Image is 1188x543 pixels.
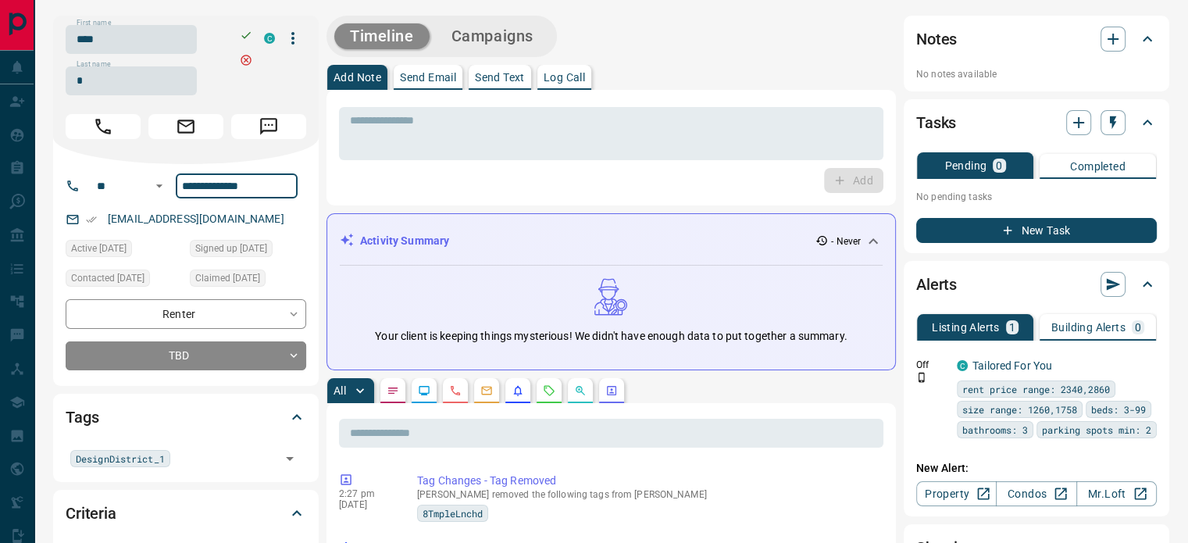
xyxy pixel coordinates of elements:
p: Completed [1070,161,1126,172]
a: Mr.Loft [1076,481,1157,506]
svg: Opportunities [574,384,587,397]
svg: Calls [449,384,462,397]
span: beds: 3-99 [1091,402,1146,417]
span: bathrooms: 3 [962,422,1028,438]
button: Open [279,448,301,470]
div: Fri Feb 04 2022 [190,270,306,291]
p: 2:27 pm [339,488,394,499]
svg: Agent Actions [605,384,618,397]
div: Tasks [916,104,1157,141]
p: No pending tasks [916,185,1157,209]
svg: Lead Browsing Activity [418,384,430,397]
span: parking spots min: 2 [1042,422,1151,438]
p: Log Call [544,72,585,83]
button: Campaigns [436,23,549,49]
p: Listing Alerts [932,322,1000,333]
div: Notes [916,20,1157,58]
label: Last name [77,59,111,70]
div: condos.ca [264,33,275,44]
div: Fri Feb 04 2022 [66,240,182,262]
h2: Tags [66,405,98,430]
span: Email [148,114,223,139]
h2: Alerts [916,272,957,297]
span: DesignDistrict_1 [76,451,165,466]
label: First name [77,18,111,28]
p: Send Email [400,72,456,83]
p: [DATE] [339,499,394,510]
span: 8TmpleLnchd [423,505,483,521]
p: 0 [1135,322,1141,333]
p: [PERSON_NAME] removed the following tags from [PERSON_NAME] [417,489,877,500]
svg: Email Verified [86,214,97,225]
span: rent price range: 2340,2860 [962,381,1110,397]
p: Your client is keeping things mysterious! We didn't have enough data to put together a summary. [375,328,847,345]
span: Claimed [DATE] [195,270,260,286]
a: [EMAIL_ADDRESS][DOMAIN_NAME] [108,213,284,225]
h2: Criteria [66,501,116,526]
svg: Listing Alerts [512,384,524,397]
p: 0 [996,160,1002,171]
div: condos.ca [957,360,968,371]
p: New Alert: [916,460,1157,477]
a: Condos [996,481,1076,506]
p: Off [916,358,947,372]
div: Criteria [66,495,306,532]
div: Tags [66,398,306,436]
h2: Notes [916,27,957,52]
span: Contacted [DATE] [71,270,144,286]
p: Activity Summary [360,233,449,249]
button: New Task [916,218,1157,243]
div: Renter [66,299,306,328]
a: Property [916,481,997,506]
span: Signed up [DATE] [195,241,267,256]
p: Building Alerts [1051,322,1126,333]
h2: Tasks [916,110,956,135]
p: Send Text [475,72,525,83]
svg: Notes [387,384,399,397]
p: All [334,385,346,396]
span: Active [DATE] [71,241,127,256]
svg: Push Notification Only [916,372,927,383]
div: Fri Feb 04 2022 [66,270,182,291]
svg: Requests [543,384,555,397]
div: TBD [66,341,306,370]
span: Message [231,114,306,139]
p: Pending [944,160,986,171]
a: Tailored For You [972,359,1052,372]
p: Add Note [334,72,381,83]
div: Activity Summary- Never [340,227,883,255]
span: size range: 1260,1758 [962,402,1077,417]
button: Open [150,177,169,195]
p: 1 [1009,322,1015,333]
p: - Never [831,234,861,248]
button: Timeline [334,23,430,49]
svg: Emails [480,384,493,397]
p: Tag Changes - Tag Removed [417,473,877,489]
div: Alerts [916,266,1157,303]
span: Call [66,114,141,139]
p: No notes available [916,67,1157,81]
div: Wed Aug 16 2017 [190,240,306,262]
